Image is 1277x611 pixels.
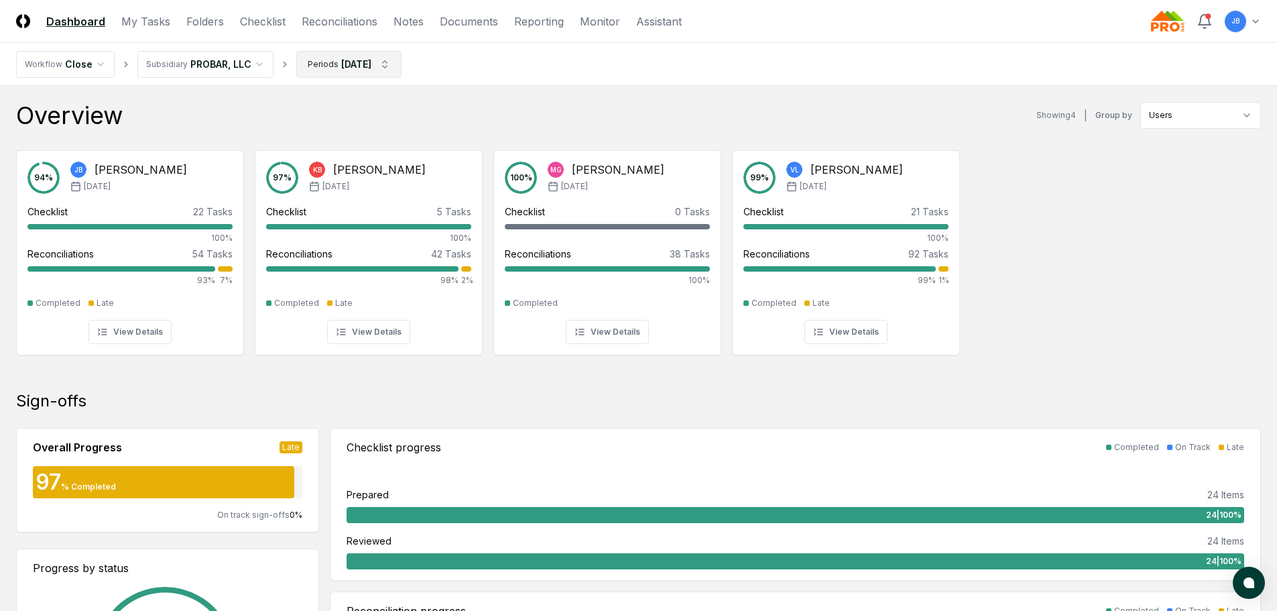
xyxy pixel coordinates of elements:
div: Checklist progress [347,439,441,455]
label: Group by [1095,111,1132,119]
span: 24 | 100 % [1206,555,1241,567]
div: 7% [218,274,233,286]
div: Completed [513,297,558,309]
img: Logo [16,14,30,28]
div: Progress by status [33,560,302,576]
a: Reconciliations [302,13,377,30]
div: Showing 4 [1036,109,1076,121]
div: 42 Tasks [431,247,471,261]
div: 0 Tasks [675,205,710,219]
span: KB [313,165,322,175]
a: Reporting [514,13,564,30]
div: Completed [274,297,319,309]
div: 24 Items [1207,488,1244,502]
button: View Details [88,320,172,344]
div: 98% [266,274,459,286]
span: [DATE] [84,180,111,192]
div: Late [812,297,830,309]
div: 99% [743,274,936,286]
div: 24 Items [1207,534,1244,548]
span: [DATE] [800,180,827,192]
span: 0 % [290,510,302,520]
div: Completed [751,297,796,309]
div: Overview [16,102,123,129]
div: On Track [1175,441,1211,453]
div: Reconciliations [27,247,94,261]
div: Checklist [27,205,68,219]
a: Checklist [240,13,286,30]
div: Reconciliations [505,247,571,261]
div: Overall Progress [33,439,122,455]
button: Periods[DATE] [296,51,402,78]
div: 1% [938,274,949,286]
button: JB [1223,9,1248,34]
a: Dashboard [46,13,105,30]
div: 22 Tasks [193,205,233,219]
div: 21 Tasks [911,205,949,219]
div: [PERSON_NAME] [333,162,426,178]
div: Checklist [505,205,545,219]
div: Late [97,297,114,309]
span: [DATE] [322,180,349,192]
div: Late [1227,441,1244,453]
div: Late [335,297,353,309]
div: 38 Tasks [670,247,710,261]
a: Documents [440,13,498,30]
div: Completed [1114,441,1159,453]
div: Checklist [266,205,306,219]
a: Assistant [636,13,682,30]
div: 100% [743,232,949,244]
div: Checklist [743,205,784,219]
div: 5 Tasks [437,205,471,219]
nav: breadcrumb [16,51,402,78]
div: Workflow [25,58,62,70]
a: Folders [186,13,224,30]
div: Reviewed [347,534,391,548]
button: View Details [327,320,410,344]
div: Reconciliations [743,247,810,261]
div: Sign-offs [16,390,1261,412]
span: VL [790,165,799,175]
span: [DATE] [561,180,588,192]
img: Probar logo [1151,11,1186,32]
div: 97 [33,471,61,493]
span: On track sign-offs [217,510,290,520]
span: JB [1231,16,1239,26]
span: 24 | 100 % [1206,509,1241,521]
div: Completed [36,297,80,309]
div: 54 Tasks [192,247,233,261]
div: Late [280,441,302,453]
a: My Tasks [121,13,170,30]
div: 100% [505,274,710,286]
div: Subsidiary [146,58,188,70]
div: 100% [266,232,471,244]
div: 100% [27,232,233,244]
div: [PERSON_NAME] [572,162,664,178]
div: Prepared [347,488,389,502]
a: 99%VL[PERSON_NAME][DATE]Checklist21 Tasks100%Reconciliations92 Tasks99%1%CompletedLateView Details [732,140,960,355]
a: Notes [393,13,424,30]
div: 92 Tasks [908,247,949,261]
a: Checklist progressCompletedOn TrackLatePrepared24 Items24|100%Reviewed24 Items24|100% [330,428,1261,581]
a: 94%JB[PERSON_NAME][DATE]Checklist22 Tasks100%Reconciliations54 Tasks93%7%CompletedLateView Details [16,140,244,355]
a: 97%KB[PERSON_NAME][DATE]Checklist5 Tasks100%Reconciliations42 Tasks98%2%CompletedLateView Details [255,140,483,355]
span: JB [74,165,82,175]
div: [PERSON_NAME] [810,162,903,178]
button: View Details [566,320,649,344]
div: % Completed [61,481,116,493]
div: | [1084,109,1087,123]
a: Monitor [580,13,620,30]
button: View Details [804,320,888,344]
a: 100%MG[PERSON_NAME][DATE]Checklist0 TasksReconciliations38 Tasks100%CompletedView Details [493,140,721,355]
div: [PERSON_NAME] [95,162,187,178]
div: Reconciliations [266,247,332,261]
button: atlas-launcher [1233,567,1265,599]
div: 2% [461,274,471,286]
div: [DATE] [341,57,371,71]
div: 93% [27,274,215,286]
div: Periods [308,58,339,70]
span: MG [550,165,562,175]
